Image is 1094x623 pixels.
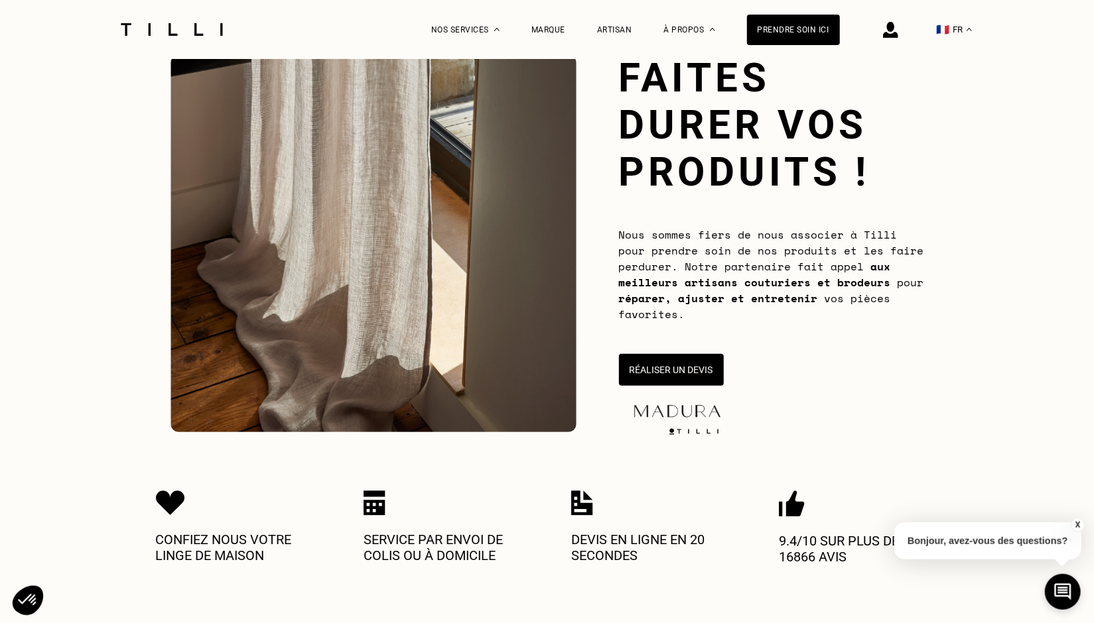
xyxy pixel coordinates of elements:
img: maduraLogo-5877f563076e9857a9763643b83271db.png [631,402,724,420]
p: Confiez nous votre linge de maison [156,532,315,563]
a: Prendre soin ici [747,15,840,45]
img: menu déroulant [967,28,972,31]
p: Bonjour, avez-vous des questions? [894,522,1081,559]
p: Devis en ligne en 20 secondes [571,532,730,563]
img: Icon [571,490,593,516]
b: réparer, ajuster et entretenir [619,290,818,306]
img: logo Tilli [664,428,724,435]
p: 9.4/10 sur plus de 16866 avis [779,533,938,565]
span: 🇫🇷 [937,23,950,36]
img: Icon [779,490,805,517]
span: Nous sommes fiers de nous associer à Tilli pour prendre soin de nos produits et les faire perdure... [619,227,924,322]
img: Menu déroulant à propos [710,28,715,31]
button: X [1071,518,1084,532]
a: Marque [531,25,565,34]
b: aux meilleurs artisans couturiers et brodeurs [619,258,891,290]
img: icône connexion [883,22,898,38]
img: Menu déroulant [494,28,500,31]
p: Service par envoi de colis ou à domicile [364,532,523,563]
img: Icon [156,490,185,516]
img: Logo du service de couturière Tilli [116,23,228,36]
a: Artisan [597,25,632,34]
h1: Faites durer vos produits ! [619,54,924,196]
button: Réaliser un devis [619,354,724,386]
img: Icon [364,490,385,516]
